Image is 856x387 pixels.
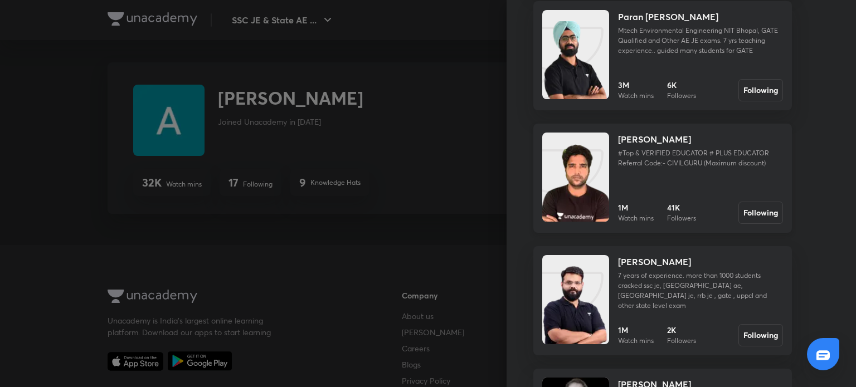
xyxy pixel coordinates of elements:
p: Followers [667,91,696,101]
p: #Top & VERIFIED EDUCATOR # PLUS EDUCATOR Referral Code:- CIVILGURU (Maximum discount) [618,148,783,168]
a: Unacademy[PERSON_NAME]7 years of experience. more than 1000 students cracked ssc je, [GEOGRAPHIC_... [533,246,792,355]
button: Following [738,79,783,101]
img: Unacademy [542,144,609,233]
h6: 1M [618,202,654,213]
h4: [PERSON_NAME] [618,133,691,146]
img: Unacademy [542,21,609,110]
h4: Paran [PERSON_NAME] [618,10,718,23]
a: Unacademy[PERSON_NAME]#Top & VERIFIED EDUCATOR # PLUS EDUCATOR Referral Code:- CIVILGURU (Maximum... [533,124,792,233]
p: 7 years of experience. more than 1000 students cracked ssc je, rajasthan ae, rajasthan je, rrb je... [618,271,783,311]
button: Following [738,202,783,224]
h6: 3M [618,79,654,91]
h6: 6K [667,79,696,91]
h6: 1M [618,324,654,336]
p: Mtech Environmental Engineering NIT Bhopal, GATE Qualified and Other AE JE exams. 7 yrs teaching ... [618,26,783,56]
p: Watch mins [618,213,654,223]
h6: 41K [667,202,696,213]
img: Unacademy [542,266,609,355]
h4: [PERSON_NAME] [618,255,691,268]
p: Watch mins [618,91,654,101]
h6: 2K [667,324,696,336]
p: Followers [667,336,696,346]
p: Watch mins [618,336,654,346]
p: Followers [667,213,696,223]
a: UnacademyParan [PERSON_NAME]Mtech Environmental Engineering NIT Bhopal, GATE Qualified and Other ... [533,1,792,110]
button: Following [738,324,783,346]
